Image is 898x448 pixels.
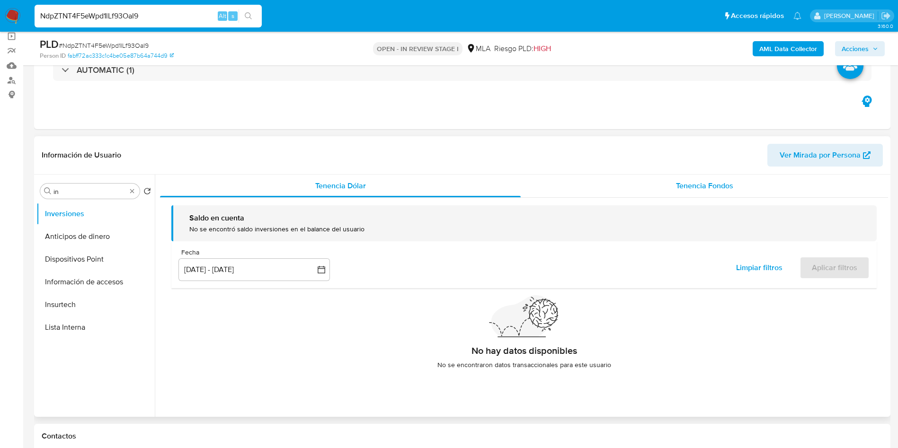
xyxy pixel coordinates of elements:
span: s [231,11,234,20]
span: Acciones [842,41,869,56]
input: Buscar usuario o caso... [35,10,262,22]
p: mariaeugenia.sanchez@mercadolibre.com [824,11,878,20]
button: Inversiones [36,202,155,225]
button: Anticipos de dinero [36,225,155,248]
h3: AUTOMATIC (1) [77,65,134,75]
b: PLD [40,36,59,52]
span: Accesos rápidos [731,11,784,21]
button: Acciones [835,41,885,56]
button: Borrar [128,187,136,195]
div: MLA [466,44,490,54]
span: Ver Mirada por Persona [780,144,861,167]
b: Person ID [40,52,66,60]
span: # NdpZTNT4F5eWpd1lLf93OaI9 [59,41,149,50]
a: Salir [881,11,891,21]
button: Ver Mirada por Persona [767,144,883,167]
h1: Información de Usuario [42,150,121,160]
a: fabff72ac333c1c4be05e87b64a744d9 [68,52,174,60]
h1: Contactos [42,431,883,441]
p: OPEN - IN REVIEW STAGE I [373,42,462,55]
a: Notificaciones [793,12,801,20]
b: AML Data Collector [759,41,817,56]
button: Lista Interna [36,316,155,339]
button: Insurtech [36,293,155,316]
span: HIGH [533,43,551,54]
span: 3.160.0 [878,22,893,30]
button: AML Data Collector [753,41,824,56]
div: AUTOMATIC (1) [53,59,871,81]
button: Volver al orden por defecto [143,187,151,198]
button: Información de accesos [36,271,155,293]
span: Riesgo PLD: [494,44,551,54]
button: Buscar [44,187,52,195]
button: Dispositivos Point [36,248,155,271]
span: Alt [219,11,226,20]
input: Buscar [53,187,126,196]
button: search-icon [239,9,258,23]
